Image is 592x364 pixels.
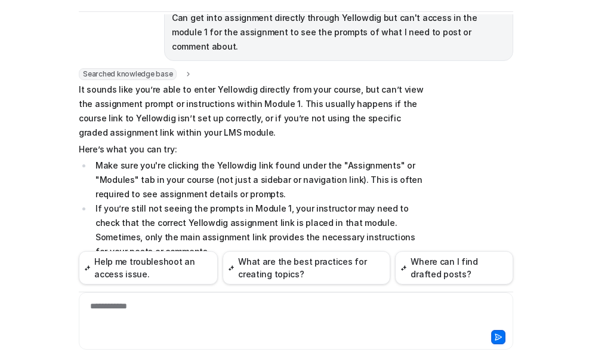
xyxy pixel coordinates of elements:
p: Here’s what you can try: [79,142,428,157]
button: What are the best practices for creating topics? [223,251,390,285]
button: Help me troubleshoot an access issue. [79,251,218,285]
p: It sounds like you’re able to enter Yellowdig directly from your course, but can’t view the assig... [79,82,428,140]
button: Where can I find drafted posts? [395,251,513,285]
p: Can get into assignment directly through Yellowdig but can't access in the module 1 for the assig... [172,11,505,54]
li: If you’re still not seeing the prompts in Module 1, your instructor may need to check that the co... [92,201,428,259]
span: Searched knowledge base [79,68,177,80]
li: Make sure you're clicking the Yellowdig link found under the "Assignments" or "Modules" tab in yo... [92,158,428,201]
